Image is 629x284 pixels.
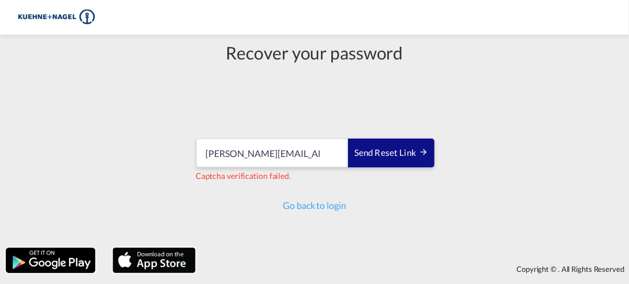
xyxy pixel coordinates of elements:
[201,259,629,279] div: Copyright © . All Rights Reserved
[419,147,428,156] md-icon: icon-arrow-right
[196,139,349,167] input: Email
[111,246,197,274] img: apple.png
[283,200,346,211] a: Go back to login
[354,147,428,160] div: Send reset link
[348,139,435,167] button: SEND RESET LINK
[194,40,435,65] div: Recover your password
[227,76,402,121] iframe: reCAPTCHA
[196,171,291,181] span: Captcha verification failed.
[17,5,95,31] img: 36441310f41511efafde313da40ec4a4.png
[5,246,96,274] img: google.png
